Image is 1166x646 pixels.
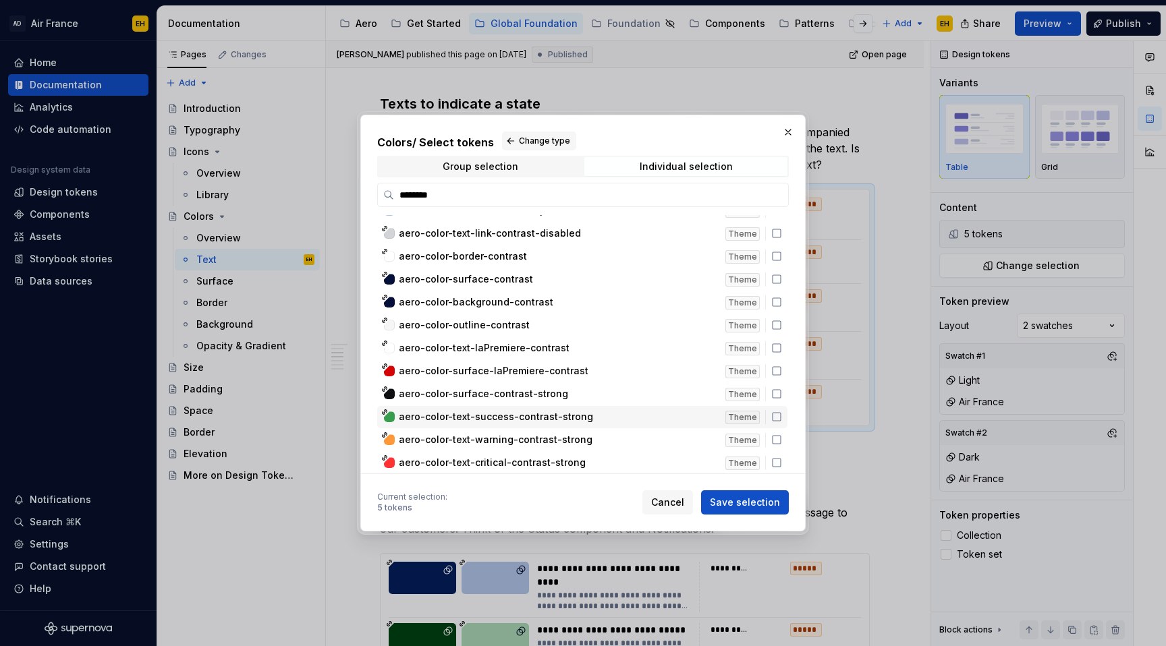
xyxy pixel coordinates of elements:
div: Theme [725,434,760,447]
div: Theme [725,319,760,332]
span: Save selection [710,496,780,509]
span: aero-color-text-laPremiere-contrast [399,341,570,355]
span: Cancel [651,496,684,509]
span: aero-color-text-success-contrast-strong [399,410,593,423]
span: aero-color-background-contrast [399,295,553,309]
button: Save selection [701,490,789,515]
div: Current selection : [377,492,447,502]
span: aero-color-surface-contrast-strong [399,387,568,401]
div: Theme [725,250,760,264]
div: Theme [725,388,760,401]
span: aero-color-text-link-contrast-disabled [399,227,581,240]
div: Theme [725,273,760,287]
span: aero-color-text-warning-contrast-strong [399,433,592,446]
span: Change type [519,136,570,146]
div: Theme [725,411,760,424]
div: Theme [725,227,760,241]
span: aero-color-surface-laPremiere-contrast [399,364,588,378]
div: Individual selection [640,161,733,172]
div: Theme [725,296,760,310]
div: 5 tokens [377,502,412,513]
span: aero-color-text-critical-contrast-strong [399,456,586,469]
div: Theme [725,457,760,470]
h2: Colors / Select tokens [377,131,789,150]
div: Theme [725,342,760,355]
span: aero-color-surface-contrast [399,272,533,286]
div: Group selection [443,161,518,172]
button: Cancel [642,490,693,515]
button: Change type [502,131,576,150]
div: Theme [725,365,760,378]
span: aero-color-outline-contrast [399,318,530,332]
span: aero-color-border-contrast [399,249,527,263]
